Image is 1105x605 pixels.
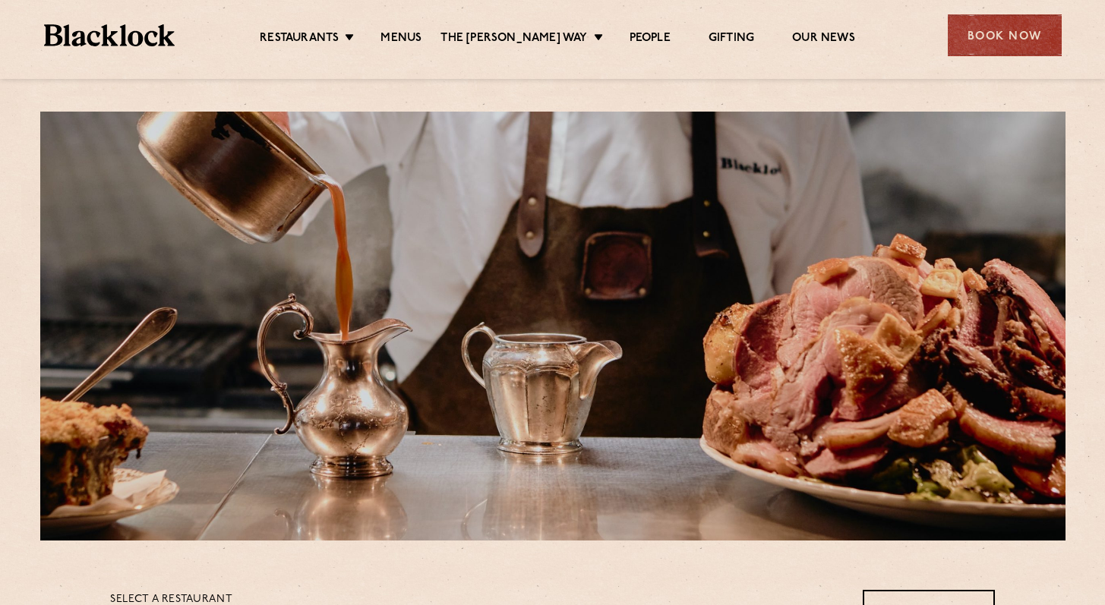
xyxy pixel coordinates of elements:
a: Gifting [709,31,754,48]
a: Our News [792,31,855,48]
img: BL_Textured_Logo-footer-cropped.svg [44,24,175,46]
a: People [630,31,671,48]
a: Menus [380,31,421,48]
a: Restaurants [260,31,339,48]
div: Book Now [948,14,1062,56]
a: The [PERSON_NAME] Way [440,31,587,48]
